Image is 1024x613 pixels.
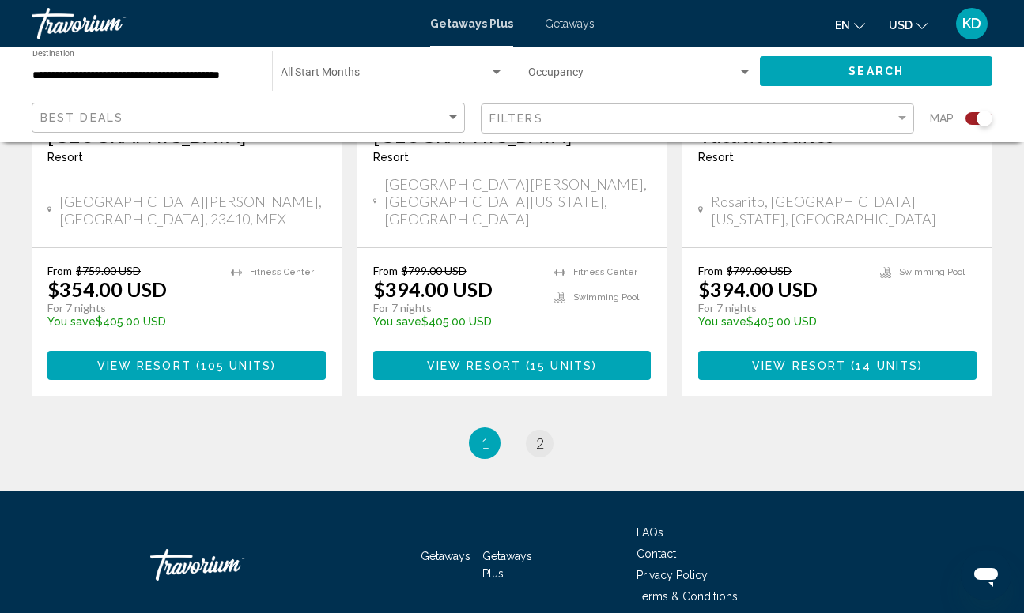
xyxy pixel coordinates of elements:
[402,264,467,277] span: $799.00 USD
[384,175,651,228] span: [GEOGRAPHIC_DATA][PERSON_NAME], [GEOGRAPHIC_DATA][US_STATE], [GEOGRAPHIC_DATA]
[373,351,652,380] button: View Resort(15 units)
[373,315,421,328] span: You save
[727,264,792,277] span: $799.00 USD
[835,19,850,32] span: en
[40,111,123,124] span: Best Deals
[951,7,992,40] button: User Menu
[150,541,308,589] a: Travorium
[637,569,708,581] a: Privacy Policy
[637,526,663,539] a: FAQs
[961,550,1011,600] iframe: Button to launch messaging window
[573,292,639,303] span: Swimming Pool
[47,277,167,301] p: $354.00 USD
[637,547,676,560] a: Contact
[573,267,637,277] span: Fitness Center
[856,359,918,372] span: 14 units
[47,351,326,380] button: View Resort(105 units)
[899,267,965,277] span: Swimming Pool
[32,8,414,39] a: Travorium
[752,359,846,372] span: View Resort
[481,434,489,452] span: 1
[481,103,914,135] button: Filter
[373,301,539,315] p: For 7 nights
[201,359,271,372] span: 105 units
[489,112,543,125] span: Filters
[930,107,954,130] span: Map
[47,264,72,277] span: From
[47,301,215,315] p: For 7 nights
[250,267,314,277] span: Fitness Center
[698,301,864,315] p: For 7 nights
[421,550,470,562] a: Getaways
[711,193,976,228] span: Rosarito, [GEOGRAPHIC_DATA][US_STATE], [GEOGRAPHIC_DATA]
[637,590,738,603] a: Terms & Conditions
[760,56,992,85] button: Search
[76,264,141,277] span: $759.00 USD
[698,315,746,328] span: You save
[962,16,981,32] span: KD
[698,151,734,164] span: Resort
[427,359,521,372] span: View Resort
[430,17,513,30] a: Getaways Plus
[521,359,597,372] span: ( )
[373,264,398,277] span: From
[59,193,325,228] span: [GEOGRAPHIC_DATA][PERSON_NAME], [GEOGRAPHIC_DATA], 23410, MEX
[889,13,928,36] button: Change currency
[536,434,544,452] span: 2
[545,17,595,30] a: Getaways
[373,277,493,301] p: $394.00 USD
[47,315,96,328] span: You save
[32,427,992,459] ul: Pagination
[698,277,818,301] p: $394.00 USD
[373,151,409,164] span: Resort
[698,351,977,380] button: View Resort(14 units)
[373,315,539,328] p: $405.00 USD
[835,13,865,36] button: Change language
[482,550,532,580] a: Getaways Plus
[698,264,723,277] span: From
[47,151,83,164] span: Resort
[698,315,864,328] p: $405.00 USD
[848,66,904,78] span: Search
[191,359,276,372] span: ( )
[97,359,191,372] span: View Resort
[40,111,460,125] mat-select: Sort by
[531,359,592,372] span: 15 units
[47,315,215,328] p: $405.00 USD
[889,19,913,32] span: USD
[846,359,923,372] span: ( )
